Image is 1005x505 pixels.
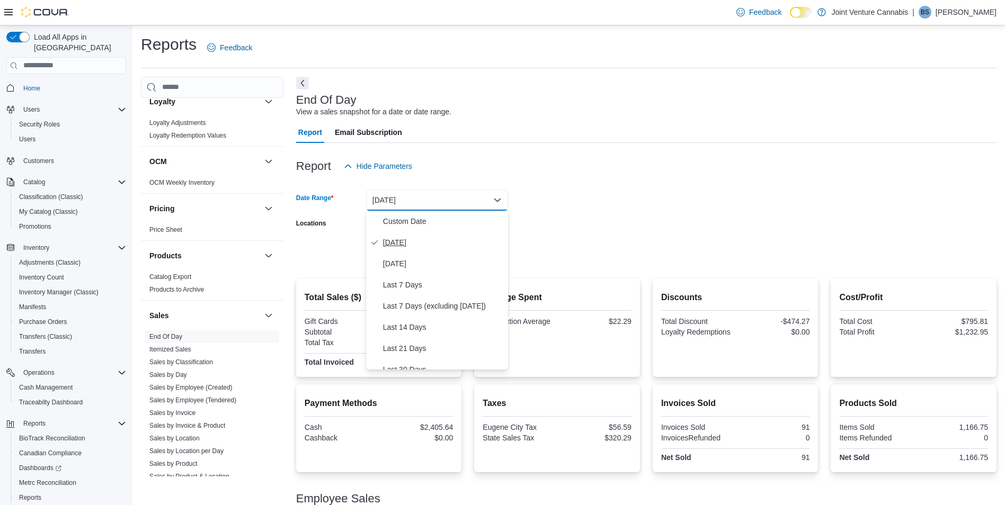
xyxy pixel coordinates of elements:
span: Promotions [19,222,51,231]
span: Customers [23,157,54,165]
div: Items Sold [839,423,911,431]
button: Catalog [19,176,49,188]
a: Purchase Orders [15,315,72,328]
h3: Employee Sales [296,492,380,505]
button: Classification (Classic) [11,190,130,204]
button: Metrc Reconciliation [11,475,130,490]
div: Cash [305,423,377,431]
button: Operations [2,365,130,380]
a: OCM Weekly Inventory [149,179,215,186]
strong: Total Invoiced [305,358,354,366]
a: Sales by Product & Location [149,473,229,480]
button: Users [11,132,130,147]
span: Inventory Count [15,271,126,284]
span: Adjustments (Classic) [15,256,126,269]
span: Last 21 Days [383,342,504,355]
h3: OCM [149,156,167,167]
a: Inventory Count [15,271,68,284]
span: Inventory [23,244,49,252]
div: $1,232.95 [916,328,988,336]
a: Canadian Compliance [15,447,86,459]
button: Catalog [2,175,130,190]
span: Manifests [19,303,46,311]
button: Inventory [19,241,54,254]
div: 1,166.75 [916,453,988,462]
span: OCM Weekly Inventory [149,178,215,187]
a: Feedback [732,2,786,23]
button: Operations [19,366,59,379]
span: Purchase Orders [15,315,126,328]
div: Select listbox [366,211,508,369]
button: Hide Parameters [340,156,416,177]
span: Users [19,103,126,116]
strong: Net Sold [839,453,869,462]
button: Home [2,80,130,96]
a: Home [19,82,45,95]
a: Catalog Export [149,273,191,281]
a: Sales by Invoice [149,409,195,417]
span: Transfers [15,345,126,358]
div: $795.81 [916,317,988,326]
div: $56.59 [559,423,632,431]
button: Transfers [11,344,130,359]
div: $320.29 [559,434,632,442]
div: 1,166.75 [916,423,988,431]
div: 0 [916,434,988,442]
span: Purchase Orders [19,318,67,326]
a: Sales by Employee (Tendered) [149,396,236,404]
span: Inventory [19,241,126,254]
h2: Invoices Sold [661,397,810,410]
h3: Loyalty [149,96,175,107]
button: [DATE] [366,190,508,211]
span: Home [19,82,126,95]
a: End Of Day [149,333,182,340]
span: Inventory Count [19,273,64,282]
a: Transfers (Classic) [15,330,76,343]
label: Locations [296,219,326,228]
button: Reports [2,416,130,431]
button: Traceabilty Dashboard [11,395,130,410]
button: Products [262,249,275,262]
a: Loyalty Adjustments [149,119,206,127]
span: Email Subscription [335,122,402,143]
span: Feedback [220,42,252,53]
button: Products [149,250,260,261]
span: Users [23,105,40,114]
a: Loyalty Redemption Values [149,132,226,139]
button: Sales [262,309,275,322]
a: Transfers [15,345,50,358]
button: Purchase Orders [11,314,130,329]
span: Metrc Reconciliation [15,476,126,489]
h2: Cost/Profit [839,291,988,304]
span: Last 7 Days (excluding [DATE]) [383,300,504,312]
div: Subtotal [305,328,377,336]
button: Loyalty [262,95,275,108]
div: View a sales snapshot for a date or date range. [296,106,451,118]
h3: Products [149,250,182,261]
a: Sales by Product [149,460,198,467]
div: Items Refunded [839,434,911,442]
span: Cash Management [19,383,73,392]
span: Inventory Manager (Classic) [15,286,126,299]
a: Metrc Reconciliation [15,476,81,489]
button: Cash Management [11,380,130,395]
button: OCM [149,156,260,167]
span: Loyalty Redemption Values [149,131,226,140]
span: Sales by Employee (Created) [149,383,233,392]
span: Canadian Compliance [19,449,82,457]
input: Dark Mode [790,7,812,18]
a: Inventory Manager (Classic) [15,286,103,299]
span: Security Roles [15,118,126,131]
a: Classification (Classic) [15,191,87,203]
span: Classification (Classic) [15,191,126,203]
h2: Average Spent [483,291,632,304]
button: Next [296,77,309,89]
span: Sales by Employee (Tendered) [149,396,236,404]
button: BioTrack Reconciliation [11,431,130,446]
span: [DATE] [383,236,504,249]
a: Sales by Day [149,371,187,378]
